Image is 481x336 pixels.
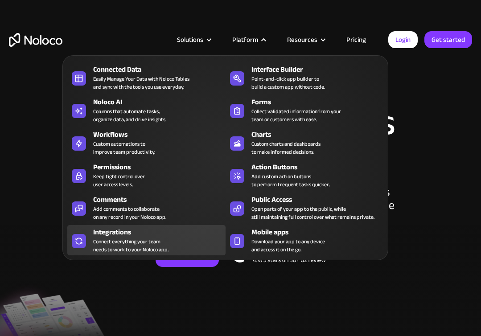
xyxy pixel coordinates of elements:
[251,194,387,205] div: Public Access
[251,172,330,188] div: Add custom action buttons to perform frequent tasks quicker.
[93,172,145,188] div: Keep tight control over user access levels.
[93,64,229,75] div: Connected Data
[287,34,317,45] div: Resources
[251,162,387,172] div: Action Buttons
[226,95,383,125] a: FormsCollect validated information from yourteam or customers with ease.
[226,225,383,255] a: Mobile appsDownload your app to any deviceand access it on the go.
[226,127,383,158] a: ChartsCustom charts and dashboardsto make informed decisions.
[251,75,325,91] div: Point-and-click app builder to build a custom app without code.
[93,205,166,221] div: Add comments to collaborate on any record in your Noloco app.
[221,34,276,45] div: Platform
[9,105,472,176] h2: Business Apps for Teams
[93,107,166,123] div: Columns that automate tasks, organize data, and drive insights.
[166,34,221,45] div: Solutions
[93,97,229,107] div: Noloco AI
[226,193,383,223] a: Public AccessOpen parts of your app to the public, whilestill maintaining full control over what ...
[67,62,225,93] a: Connected DataEasily Manage Your Data with Noloco Tablesand sync with the tools you use everyday.
[9,89,472,96] h1: Custom No-Code Business Apps Platform
[251,227,387,238] div: Mobile apps
[93,129,229,140] div: Workflows
[93,140,155,156] div: Custom automations to improve team productivity.
[232,34,258,45] div: Platform
[177,34,203,45] div: Solutions
[67,193,225,223] a: CommentsAdd comments to collaborateon any record in your Noloco app.
[226,160,383,190] a: Action ButtonsAdd custom action buttonsto perform frequent tasks quicker.
[67,127,225,158] a: WorkflowsCustom automations toimprove team productivity.
[251,205,374,221] div: Open parts of your app to the public, while still maintaining full control over what remains priv...
[93,162,229,172] div: Permissions
[93,227,229,238] div: Integrations
[62,43,388,260] nav: Platform
[67,160,225,190] a: PermissionsKeep tight control overuser access levels.
[93,194,229,205] div: Comments
[251,107,341,123] div: Collect validated information from your team or customers with ease.
[67,225,225,255] a: IntegrationsConnect everything your teamneeds to work to your Noloco app.
[93,75,189,91] div: Easily Manage Your Data with Noloco Tables and sync with the tools you use everyday.
[93,238,169,254] div: Connect everything your team needs to work to your Noloco app.
[251,64,387,75] div: Interface Builder
[251,129,387,140] div: Charts
[424,31,472,48] a: Get started
[251,140,321,156] div: Custom charts and dashboards to make informed decisions.
[388,31,418,48] a: Login
[9,33,62,47] a: home
[251,97,387,107] div: Forms
[335,34,377,45] a: Pricing
[251,238,325,254] span: Download your app to any device and access it on the go.
[226,62,383,93] a: Interface BuilderPoint-and-click app builder tobuild a custom app without code.
[67,95,225,125] a: Noloco AIColumns that automate tasks,organize data, and drive insights.
[276,34,335,45] div: Resources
